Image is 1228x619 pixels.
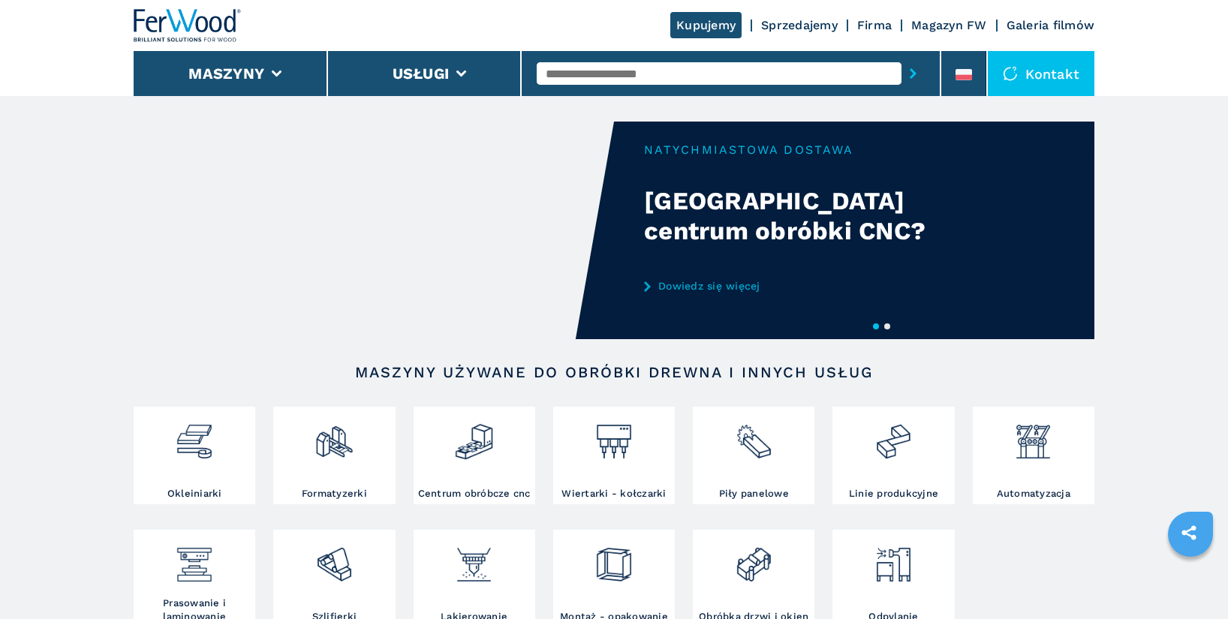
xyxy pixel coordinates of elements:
[1013,410,1053,461] img: automazione.png
[849,487,938,500] h3: Linie produkcyjne
[1007,18,1095,32] a: Galeria filmów
[174,533,214,584] img: pressa-strettoia.png
[302,487,367,500] h3: Formatyzerki
[973,407,1094,504] a: Automatyzacja
[873,323,879,329] button: 1
[553,407,675,504] a: Wiertarki - kołczarki
[167,487,222,500] h3: Okleiniarki
[670,12,742,38] a: Kupujemy
[561,487,666,500] h3: Wiertarki - kołczarki
[315,410,354,461] img: squadratrici_2.png
[315,533,354,584] img: levigatrici_2.png
[1003,66,1018,81] img: Kontakt
[594,533,634,584] img: montaggio_imballaggio_2.png
[734,410,774,461] img: sezionatrici_2.png
[454,533,494,584] img: verniciatura_1.png
[182,363,1046,381] h2: Maszyny używane do obróbki drewna i innych usług
[414,407,535,504] a: Centrum obróbcze cnc
[454,410,494,461] img: centro_di_lavoro_cnc_2.png
[188,65,264,83] button: Maszyny
[594,410,634,461] img: foratrici_inseritrici_2.png
[719,487,789,500] h3: Piły panelowe
[911,18,987,32] a: Magazyn FW
[832,407,954,504] a: Linie produkcyjne
[134,407,255,504] a: Okleiniarki
[273,407,395,504] a: Formatyzerki
[988,51,1094,96] div: Kontakt
[1170,514,1208,551] a: sharethis
[134,122,614,339] video: Your browser does not support the video tag.
[693,407,814,504] a: Piły panelowe
[761,18,838,32] a: Sprzedajemy
[418,487,531,500] h3: Centrum obróbcze cnc
[174,410,214,461] img: bordatrici_1.png
[997,487,1070,500] h3: Automatyzacja
[393,65,450,83] button: Usługi
[644,280,938,292] a: Dowiedz się więcej
[874,410,913,461] img: linee_di_produzione_2.png
[884,323,890,329] button: 2
[134,9,242,42] img: Ferwood
[874,533,913,584] img: aspirazione_1.png
[857,18,892,32] a: Firma
[901,56,925,91] button: submit-button
[734,533,774,584] img: lavorazione_porte_finestre_2.png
